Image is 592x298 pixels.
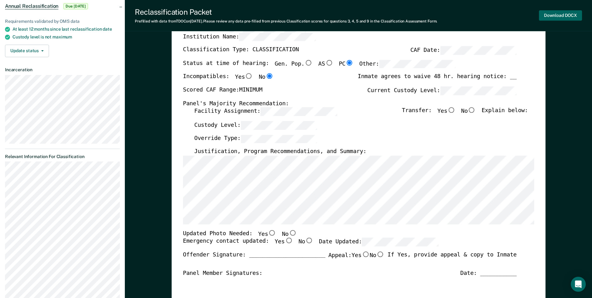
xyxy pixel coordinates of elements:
[183,87,262,95] label: Scored CAF Range: MINIMUM
[241,135,317,143] input: Override Type:
[268,230,276,236] input: Yes
[362,238,438,246] input: Date Updated:
[288,230,296,236] input: No
[361,251,369,257] input: Yes
[468,107,476,113] input: No
[440,87,516,95] input: Current Custody Level:
[135,7,437,17] div: Reclassification Packet
[319,238,438,246] label: Date Updated:
[461,107,476,116] label: No
[183,230,297,238] div: Updated Photo Needed:
[304,60,312,66] input: Gen. Pop.
[440,46,516,55] input: CAF Date:
[194,121,317,130] label: Custody Level:
[359,60,456,68] label: Other:
[259,73,273,82] label: No
[183,46,299,55] label: Classification Type: CLASSIFICATION
[339,60,353,68] label: PC
[285,238,293,244] input: Yes
[241,121,317,130] input: Custody Level:
[183,270,262,277] div: Panel Member Signatures:
[539,10,582,21] button: Download DOCX
[275,60,313,68] label: Gen. Pop.
[298,238,313,246] label: No
[245,73,253,79] input: Yes
[183,100,516,107] div: Panel's Majority Recommendation:
[135,19,437,23] div: Prefilled with data from TDOC on [DATE] . Please review any data pre-filled from previous Classif...
[194,135,317,143] label: Override Type:
[275,238,293,246] label: Yes
[351,251,369,260] label: Yes
[63,3,88,9] span: Due [DATE]
[282,230,296,238] label: No
[379,60,456,68] input: Other:
[52,34,72,39] span: maximum
[5,67,120,72] dt: Incarceration
[305,238,313,244] input: No
[194,107,337,116] label: Facility Assignment:
[183,32,316,41] label: Institution Name:
[345,60,354,66] input: PC
[260,107,337,116] input: Facility Assignment:
[183,238,438,252] div: Emergency contact updated:
[437,107,455,116] label: Yes
[402,107,528,121] div: Transfer: Explain below:
[12,34,120,40] div: Custody level is not
[358,73,516,87] div: Inmate agrees to waive 48 hr. hearing notice: __
[239,32,316,41] input: Institution Name:
[103,27,112,32] span: date
[183,60,456,74] div: Status at time of hearing:
[325,60,333,66] input: AS
[194,148,366,156] label: Justification, Program Recommendations, and Summary:
[235,73,253,82] label: Yes
[328,251,384,265] label: Appeal:
[318,60,333,68] label: AS
[5,3,58,9] span: Annual Reclassification
[265,73,273,79] input: No
[5,154,120,159] dt: Relevant Information For Classification
[369,251,384,260] label: No
[183,73,273,87] div: Incompatibles:
[367,87,516,95] label: Current Custody Level:
[571,277,586,292] div: Open Intercom Messenger
[183,251,516,270] div: Offender Signature: _______________________ If Yes, provide appeal & copy to Inmate
[5,45,49,57] button: Update status
[5,19,120,24] div: Requirements validated by OMS data
[460,270,516,277] div: Date: ___________
[258,230,276,238] label: Yes
[447,107,455,113] input: Yes
[376,251,384,257] input: No
[12,27,120,32] div: At least 12 months since last reclassification
[410,46,516,55] label: CAF Date:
